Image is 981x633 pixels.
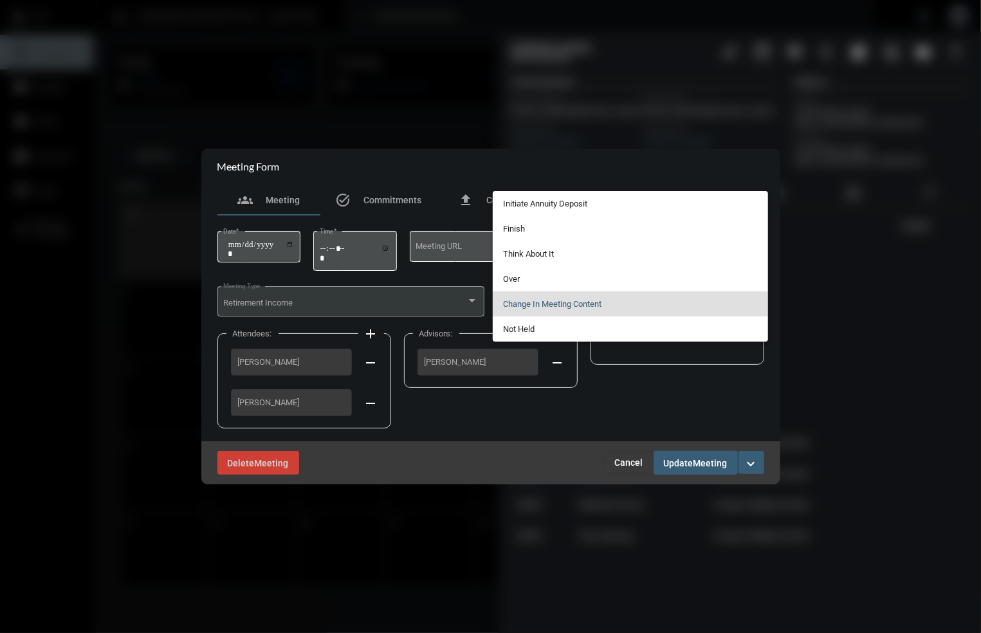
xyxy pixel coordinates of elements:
span: Change In Meeting Content [503,291,758,316]
span: Finish [503,216,758,241]
span: Think About It [503,241,758,266]
span: Initiate Annuity Deposit [503,191,758,216]
span: Over [503,266,758,291]
span: Not Held [503,316,758,342]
